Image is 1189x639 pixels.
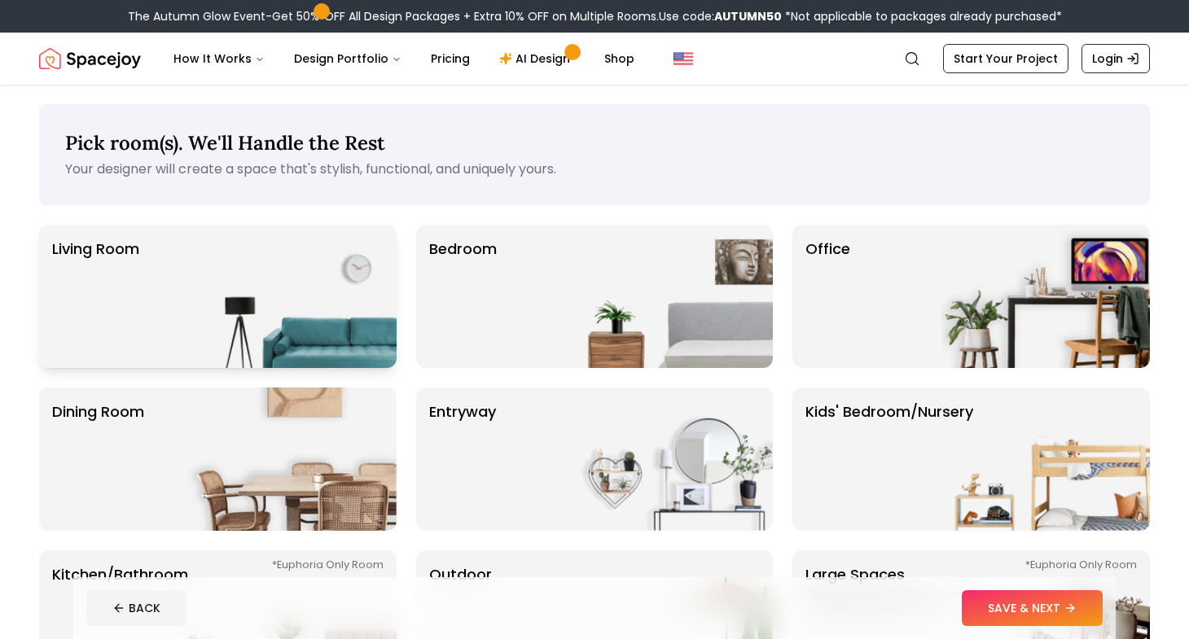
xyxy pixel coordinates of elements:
[486,42,588,75] a: AI Design
[65,160,1124,179] p: Your designer will create a space that's stylish, functional, and uniquely yours.
[281,42,415,75] button: Design Portfolio
[941,387,1150,531] img: Kids' Bedroom/Nursery
[65,130,385,155] span: Pick room(s). We'll Handle the Rest
[805,238,850,355] p: Office
[941,225,1150,368] img: Office
[564,387,773,531] img: entryway
[188,225,397,368] img: Living Room
[714,8,782,24] b: AUTUMN50
[673,49,693,68] img: United States
[160,42,647,75] nav: Main
[418,42,483,75] a: Pricing
[160,42,278,75] button: How It Works
[39,42,141,75] a: Spacejoy
[1082,44,1150,73] a: Login
[188,387,397,531] img: Dining Room
[128,8,1062,24] div: The Autumn Glow Event-Get 50% OFF All Design Packages + Extra 10% OFF on Multiple Rooms.
[86,590,186,626] button: BACK
[943,44,1068,73] a: Start Your Project
[659,8,782,24] span: Use code:
[429,400,496,518] p: entryway
[52,400,144,518] p: Dining Room
[962,590,1103,626] button: SAVE & NEXT
[805,400,973,518] p: Kids' Bedroom/Nursery
[39,42,141,75] img: Spacejoy Logo
[591,42,647,75] a: Shop
[564,225,773,368] img: Bedroom
[782,8,1062,24] span: *Not applicable to packages already purchased*
[52,238,139,355] p: Living Room
[429,238,497,355] p: Bedroom
[39,33,1150,85] nav: Global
